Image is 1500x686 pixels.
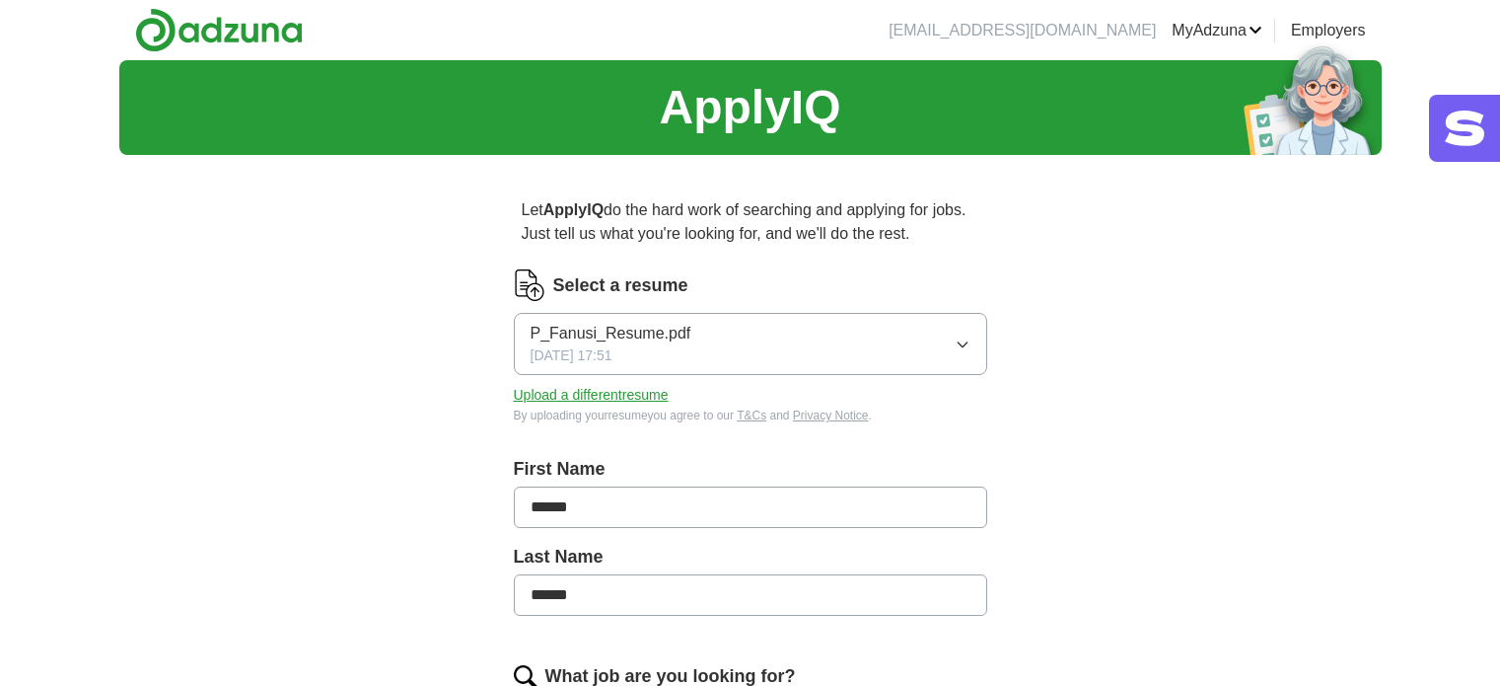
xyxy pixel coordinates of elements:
[889,19,1156,42] li: [EMAIL_ADDRESS][DOMAIN_NAME]
[553,272,688,299] label: Select a resume
[543,201,604,218] strong: ApplyIQ
[793,409,869,422] a: Privacy Notice
[514,456,987,483] label: First Name
[135,8,303,52] img: Adzuna logo
[531,345,612,366] span: [DATE] 17:51
[514,407,987,424] div: By uploading your resume you agree to our and .
[514,313,987,375] button: P_Fanusi_Resume.pdf[DATE] 17:51
[514,385,669,406] button: Upload a differentresume
[514,269,545,301] img: CV Icon
[737,409,766,422] a: T&Cs
[514,191,987,254] p: Let do the hard work of searching and applying for jobs. Just tell us what you're looking for, an...
[1291,19,1366,42] a: Employers
[514,544,987,571] label: Last Name
[659,72,840,143] h1: ApplyIQ
[531,322,691,345] span: P_Fanusi_Resume.pdf
[1172,19,1262,42] a: MyAdzuna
